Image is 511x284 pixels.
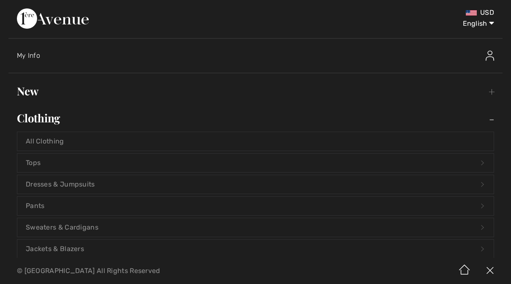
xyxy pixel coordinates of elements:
[300,8,494,17] div: USD
[486,51,494,61] img: My Info
[8,109,503,127] a: Clothing
[452,258,477,284] img: Home
[17,175,494,194] a: Dresses & Jumpsuits
[17,268,300,274] p: © [GEOGRAPHIC_DATA] All Rights Reserved
[17,240,494,258] a: Jackets & Blazers
[8,82,503,100] a: New
[17,51,40,60] span: My Info
[477,258,503,284] img: X
[17,197,494,215] a: Pants
[17,218,494,237] a: Sweaters & Cardigans
[17,154,494,172] a: Tops
[17,132,494,151] a: All Clothing
[17,8,89,29] img: 1ère Avenue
